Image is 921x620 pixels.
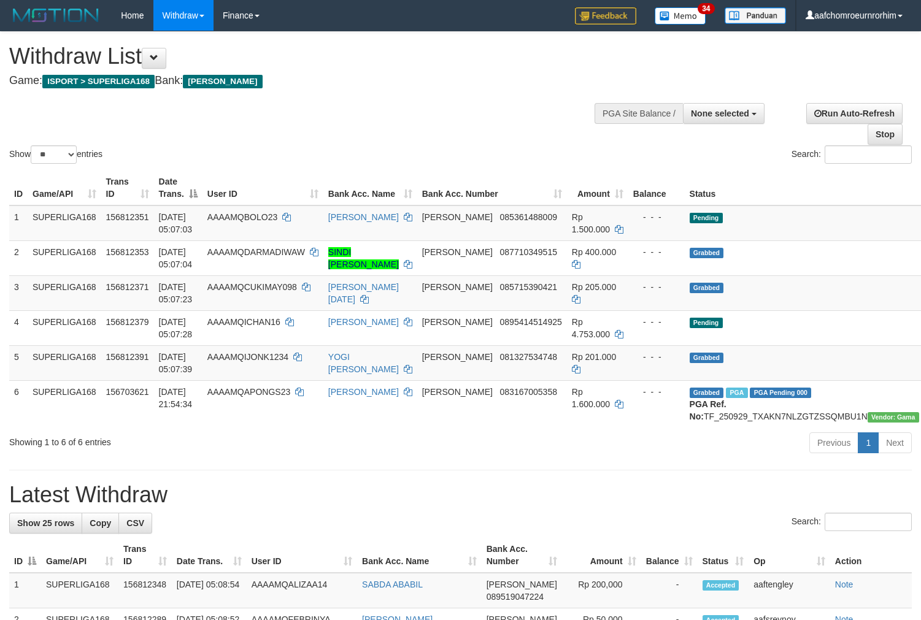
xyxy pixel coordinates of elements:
span: None selected [691,109,749,118]
button: None selected [683,103,765,124]
span: Pending [690,213,723,223]
td: - [641,573,698,608]
h4: Game: Bank: [9,75,602,87]
span: [PERSON_NAME] [422,387,493,397]
td: 6 [9,380,28,427]
td: [DATE] 05:08:54 [172,573,247,608]
span: AAAAMQCUKIMAY098 [207,282,297,292]
span: Copy [90,518,111,528]
span: Copy 081327534748 to clipboard [500,352,557,362]
span: 156812391 [106,352,149,362]
th: User ID: activate to sort column ascending [202,170,323,205]
span: Copy 089519047224 to clipboard [487,592,544,602]
a: Previous [809,432,858,453]
div: - - - [633,281,680,293]
span: [PERSON_NAME] [183,75,262,88]
td: SUPERLIGA168 [28,240,101,275]
img: Feedback.jpg [575,7,636,25]
td: 2 [9,240,28,275]
td: SUPERLIGA168 [28,380,101,427]
span: Copy 085715390421 to clipboard [500,282,557,292]
span: Copy 087710349515 to clipboard [500,247,557,257]
a: [PERSON_NAME] [328,387,399,397]
a: SABDA ABABIL [362,580,423,589]
span: CSV [126,518,144,528]
span: [DATE] 21:54:34 [159,387,193,409]
a: Stop [868,124,903,145]
th: ID [9,170,28,205]
th: Bank Acc. Name: activate to sort column ascending [357,538,482,573]
th: Balance [628,170,685,205]
span: Accepted [703,580,739,591]
span: PGA Pending [750,388,811,398]
span: Grabbed [690,388,724,398]
a: [PERSON_NAME][DATE] [328,282,399,304]
span: Grabbed [690,353,724,363]
span: Rp 201.000 [572,352,616,362]
span: [PERSON_NAME] [422,317,493,327]
span: Copy 083167005358 to clipboard [500,387,557,397]
span: [PERSON_NAME] [487,580,557,589]
span: [DATE] 05:07:04 [159,247,193,269]
label: Search: [792,513,912,531]
h1: Withdraw List [9,44,602,69]
a: [PERSON_NAME] [328,317,399,327]
th: Amount: activate to sort column ascending [567,170,628,205]
h1: Latest Withdraw [9,483,912,507]
a: YOGI [PERSON_NAME] [328,352,399,374]
span: ISPORT > SUPERLIGA168 [42,75,155,88]
td: 156812348 [118,573,172,608]
th: Status: activate to sort column ascending [698,538,749,573]
span: 34 [698,3,714,14]
td: Rp 200,000 [562,573,641,608]
img: MOTION_logo.png [9,6,102,25]
img: Button%20Memo.svg [655,7,706,25]
th: Amount: activate to sort column ascending [562,538,641,573]
span: Rp 4.753.000 [572,317,610,339]
a: CSV [118,513,152,534]
select: Showentries [31,145,77,164]
span: AAAAMQIJONK1234 [207,352,288,362]
span: 156703621 [106,387,149,397]
th: Bank Acc. Name: activate to sort column ascending [323,170,417,205]
td: aaftengley [749,573,830,608]
th: Game/API: activate to sort column ascending [41,538,118,573]
span: [DATE] 05:07:03 [159,212,193,234]
div: - - - [633,351,680,363]
a: Run Auto-Refresh [806,103,903,124]
span: Grabbed [690,283,724,293]
span: [PERSON_NAME] [422,212,493,222]
td: 3 [9,275,28,310]
td: 5 [9,345,28,380]
a: 1 [858,432,879,453]
td: SUPERLIGA168 [28,310,101,345]
span: Copy 0895414514925 to clipboard [500,317,562,327]
span: AAAAMQBOLO23 [207,212,277,222]
td: SUPERLIGA168 [28,345,101,380]
div: PGA Site Balance / [595,103,683,124]
span: [PERSON_NAME] [422,352,493,362]
a: Copy [82,513,119,534]
th: ID: activate to sort column descending [9,538,41,573]
span: Rp 400.000 [572,247,616,257]
span: Copy 085361488009 to clipboard [500,212,557,222]
span: [DATE] 05:07:39 [159,352,193,374]
a: SINDI [PERSON_NAME] [328,247,399,269]
a: Note [835,580,854,589]
div: - - - [633,316,680,328]
th: Date Trans.: activate to sort column descending [154,170,202,205]
div: - - - [633,211,680,223]
div: Showing 1 to 6 of 6 entries [9,431,374,448]
input: Search: [825,145,912,164]
th: Bank Acc. Number: activate to sort column ascending [417,170,567,205]
span: [PERSON_NAME] [422,282,493,292]
td: 4 [9,310,28,345]
span: AAAAMQDARMADIWAW [207,247,305,257]
span: Rp 1.600.000 [572,387,610,409]
b: PGA Ref. No: [690,399,726,421]
span: Rp 1.500.000 [572,212,610,234]
a: Next [878,432,912,453]
span: [DATE] 05:07:28 [159,317,193,339]
span: [DATE] 05:07:23 [159,282,193,304]
th: Trans ID: activate to sort column ascending [118,538,172,573]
